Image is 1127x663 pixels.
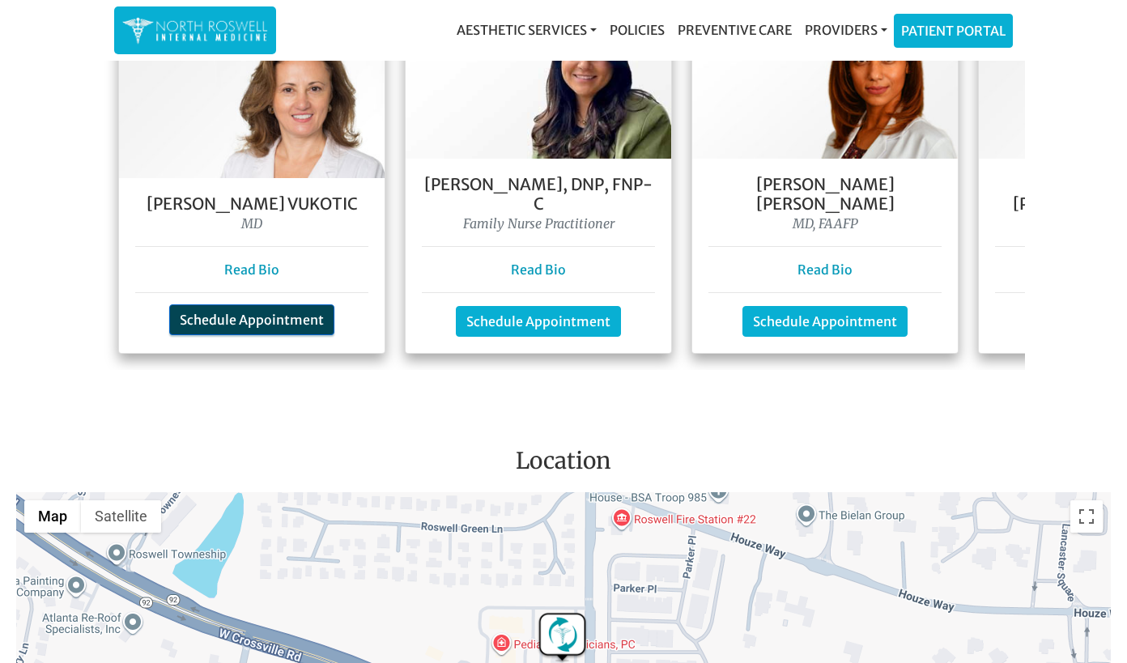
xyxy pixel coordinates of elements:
[456,306,621,337] a: Schedule Appointment
[797,261,853,278] a: Read Bio
[450,14,603,46] a: Aesthetic Services
[24,500,81,533] button: Show street map
[119,21,385,178] img: Dr. Goga Vukotis
[895,15,1012,47] a: Patient Portal
[241,215,262,232] i: MD
[708,175,942,214] h5: [PERSON_NAME] [PERSON_NAME]
[81,500,161,533] button: Show satellite imagery
[422,175,655,214] h5: [PERSON_NAME], DNP, FNP- C
[742,306,908,337] a: Schedule Appointment
[692,2,958,159] img: Dr. Farah Mubarak Ali MD, FAAFP
[224,261,279,278] a: Read Bio
[511,261,566,278] a: Read Bio
[169,304,334,335] a: Schedule Appointment
[793,215,858,232] i: MD, FAAFP
[798,14,894,46] a: Providers
[671,14,798,46] a: Preventive Care
[603,14,671,46] a: Policies
[463,215,615,232] i: Family Nurse Practitioner
[135,194,368,214] h5: [PERSON_NAME] Vukotic
[1070,500,1103,533] button: Toggle fullscreen view
[122,15,268,46] img: North Roswell Internal Medicine
[12,448,1115,482] h3: Location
